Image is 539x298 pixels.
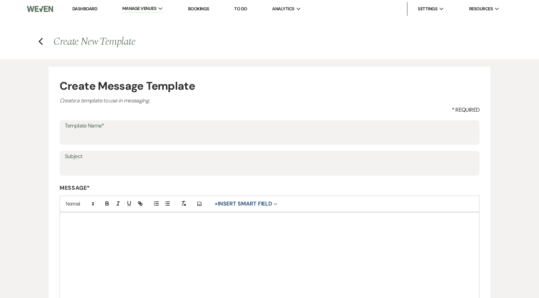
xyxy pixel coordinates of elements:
[469,5,493,12] span: Resources
[122,5,156,12] span: Manage Venues
[212,200,280,208] button: Insert Smart Field
[60,96,480,105] p: Create a template to use in messaging.
[60,184,480,191] label: Message*
[27,2,53,16] img: Weven Logo
[65,121,475,131] label: Template Name*
[65,152,475,162] label: Subject
[215,201,218,207] span: +
[188,6,209,12] a: Bookings
[72,6,97,12] a: Dashboard
[60,78,480,94] h4: Create Message Template
[452,106,480,114] span: * Required
[272,5,294,12] span: Analytics
[418,5,437,12] span: Settings
[234,6,247,12] a: To Do
[53,34,135,49] span: Create New Template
